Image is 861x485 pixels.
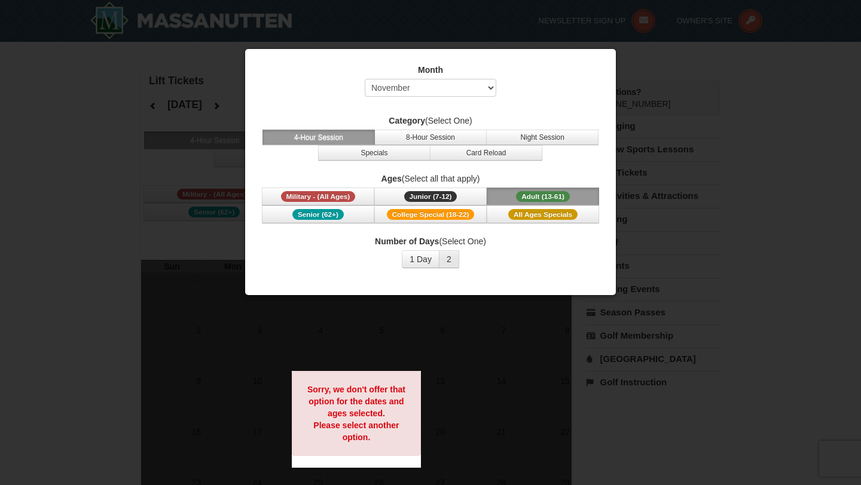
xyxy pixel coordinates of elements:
[375,237,439,246] strong: Number of Days
[486,130,599,145] button: Night Session
[487,188,599,205] button: Adult (13-61)
[260,115,601,127] label: (Select One)
[381,174,402,183] strong: Ages
[307,385,405,442] strong: Sorry, we don't offer that option for the dates and ages selected. Please select another option.
[430,145,542,161] button: Card Reload
[374,205,487,223] button: College Special (18-22)
[487,205,599,223] button: All Ages Specials
[387,209,475,220] span: College Special (18-22)
[281,191,356,202] span: Military - (All Ages)
[389,116,425,125] strong: Category
[374,188,487,205] button: Junior (7-12)
[418,65,443,75] strong: Month
[262,188,374,205] button: Military - (All Ages)
[260,235,601,247] label: (Select One)
[262,205,374,223] button: Senior (62+)
[292,209,344,220] span: Senior (62+)
[439,250,459,268] button: 2
[508,209,578,220] span: All Ages Specials
[262,130,375,145] button: 4-Hour Session
[404,191,457,202] span: Junior (7-12)
[374,130,487,145] button: 8-Hour Session
[260,173,601,185] label: (Select all that apply)
[516,191,570,202] span: Adult (13-61)
[402,250,439,268] button: 1 Day
[318,145,430,161] button: Specials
